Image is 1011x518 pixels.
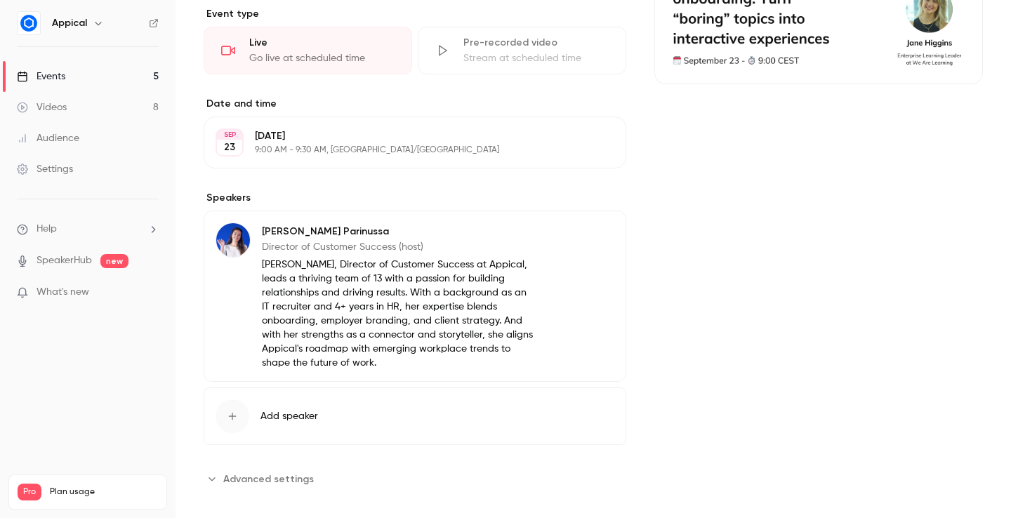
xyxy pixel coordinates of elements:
[52,16,87,30] h6: Appical
[217,130,242,140] div: SEP
[418,27,626,74] div: Pre-recorded videoStream at scheduled time
[204,27,412,74] div: LiveGo live at scheduled time
[262,240,535,254] p: Director of Customer Success (host)
[262,258,535,370] p: [PERSON_NAME], Director of Customer Success at Appical, leads a thriving team of 13 with a passio...
[216,223,250,257] img: Meghan Parinussa
[463,36,609,50] div: Pre-recorded video
[204,467,322,490] button: Advanced settings
[249,36,395,50] div: Live
[204,97,626,111] label: Date and time
[224,140,235,154] p: 23
[255,145,552,156] p: 9:00 AM - 9:30 AM, [GEOGRAPHIC_DATA]/[GEOGRAPHIC_DATA]
[100,254,128,268] span: new
[18,12,40,34] img: Appical
[204,387,626,445] button: Add speaker
[204,7,626,21] p: Event type
[37,253,92,268] a: SpeakerHub
[223,472,314,486] span: Advanced settings
[50,486,158,498] span: Plan usage
[17,131,79,145] div: Audience
[204,191,626,205] label: Speakers
[255,129,552,143] p: [DATE]
[204,211,626,382] div: Meghan Parinussa[PERSON_NAME] ParinussaDirector of Customer Success (host)[PERSON_NAME], Director...
[204,467,626,490] section: Advanced settings
[17,100,67,114] div: Videos
[463,51,609,65] div: Stream at scheduled time
[37,222,57,237] span: Help
[17,162,73,176] div: Settings
[262,225,535,239] p: [PERSON_NAME] Parinussa
[249,51,395,65] div: Go live at scheduled time
[37,285,89,300] span: What's new
[142,286,159,299] iframe: Noticeable Trigger
[17,69,65,84] div: Events
[17,222,159,237] li: help-dropdown-opener
[18,484,41,500] span: Pro
[260,409,318,423] span: Add speaker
